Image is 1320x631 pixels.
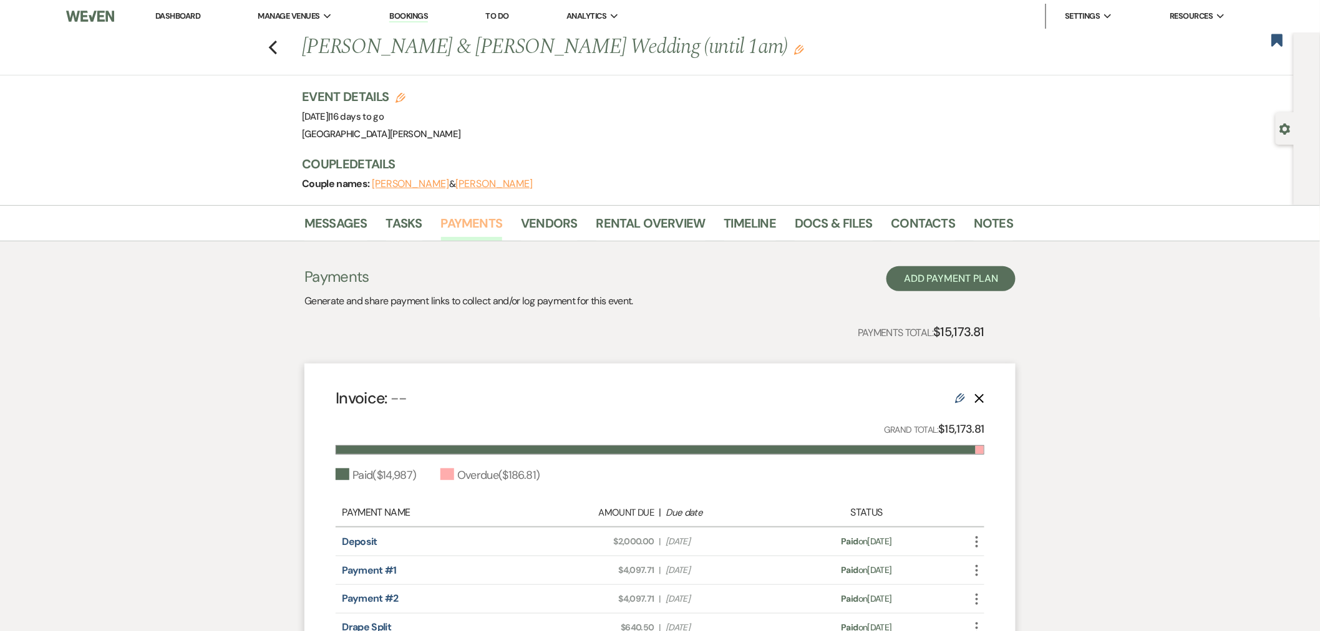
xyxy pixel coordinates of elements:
[302,177,372,190] span: Couple names:
[302,88,461,105] h3: Event Details
[842,536,858,547] span: Paid
[666,535,780,548] span: [DATE]
[795,213,872,241] a: Docs & Files
[659,535,661,548] span: |
[342,505,533,520] div: Payment Name
[933,324,984,340] strong: $15,173.81
[540,592,654,605] span: $4,097.71
[858,322,984,342] p: Payments Total:
[372,179,449,189] button: [PERSON_NAME]
[787,564,946,577] div: on [DATE]
[974,213,1013,241] a: Notes
[884,420,984,438] p: Grand Total:
[891,213,956,241] a: Contacts
[155,11,200,21] a: Dashboard
[304,213,367,241] a: Messages
[540,535,654,548] span: $2,000.00
[389,11,428,22] a: Bookings
[659,564,661,577] span: |
[787,535,946,548] div: on [DATE]
[787,505,946,520] div: Status
[842,593,858,604] span: Paid
[302,110,384,123] span: [DATE]
[66,3,114,29] img: Weven Logo
[540,564,654,577] span: $4,097.71
[1065,10,1100,22] span: Settings
[304,293,633,309] p: Generate and share payment links to collect and/or log payment for this event.
[328,110,384,123] span: |
[486,11,509,21] a: To Do
[342,535,377,548] a: Deposit
[372,178,533,190] span: &
[566,10,606,22] span: Analytics
[331,110,384,123] span: 16 days to go
[391,388,407,408] span: --
[938,421,984,436] strong: $15,173.81
[666,506,781,520] div: Due date
[842,564,858,576] span: Paid
[1279,122,1291,134] button: Open lead details
[666,564,780,577] span: [DATE]
[258,10,320,22] span: Manage Venues
[659,592,661,605] span: |
[533,505,787,520] div: |
[455,179,533,189] button: [PERSON_NAME]
[302,155,1001,173] h3: Couple Details
[539,506,654,520] div: Amount Due
[441,213,503,241] a: Payments
[302,32,861,62] h1: [PERSON_NAME] & [PERSON_NAME] Wedding (until 1am)
[336,467,417,484] div: Paid ( $14,987 )
[440,467,540,484] div: Overdue ( $186.81 )
[666,592,780,605] span: [DATE]
[386,213,422,241] a: Tasks
[342,592,399,605] a: Payment #2
[886,266,1016,291] button: Add Payment Plan
[521,213,577,241] a: Vendors
[336,387,407,409] h4: Invoice:
[342,564,397,577] a: Payment #1
[787,592,946,605] div: on [DATE]
[596,213,706,241] a: Rental Overview
[724,213,777,241] a: Timeline
[794,44,804,55] button: Edit
[1170,10,1213,22] span: Resources
[304,266,633,287] h3: Payments
[302,128,461,140] span: [GEOGRAPHIC_DATA][PERSON_NAME]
